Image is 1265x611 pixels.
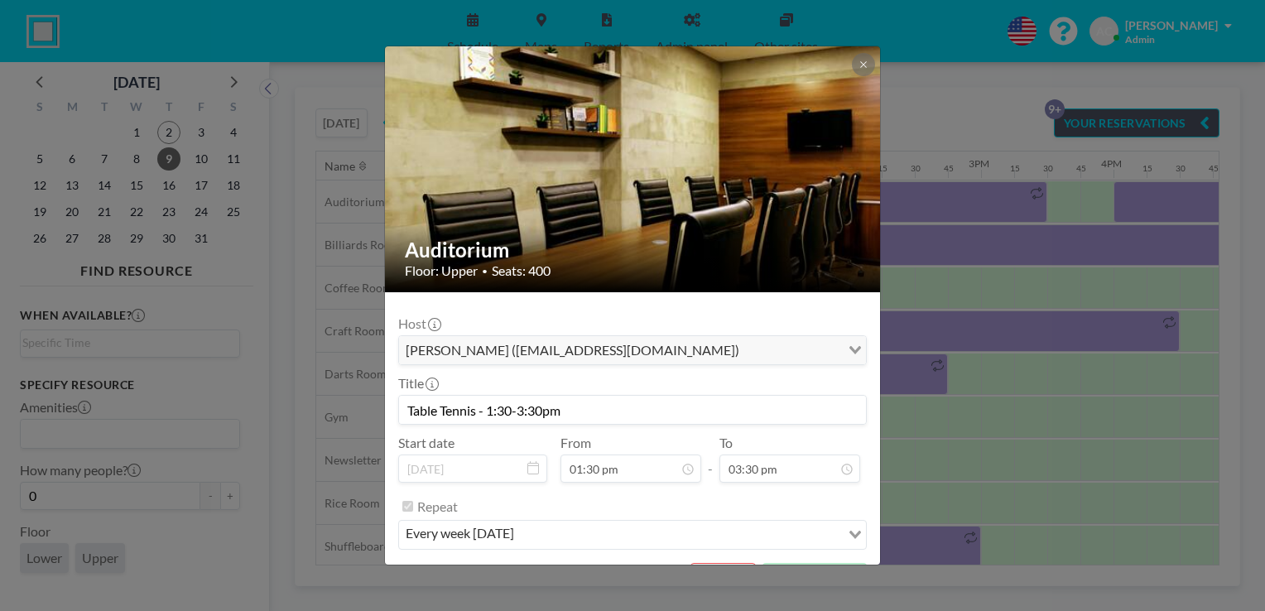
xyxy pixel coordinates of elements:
[385,4,882,335] img: 537.jpg
[417,498,458,515] label: Repeat
[399,336,866,364] div: Search for option
[398,375,437,392] label: Title
[405,262,478,279] span: Floor: Upper
[519,524,839,546] input: Search for option
[719,435,733,451] label: To
[398,315,440,332] label: Host
[482,265,488,277] span: •
[399,521,866,549] div: Search for option
[690,563,756,592] button: REMOVE
[560,435,591,451] label: From
[399,396,866,424] input: (No title)
[405,238,862,262] h2: Auditorium
[708,440,713,477] span: -
[402,339,743,361] span: [PERSON_NAME] ([EMAIL_ADDRESS][DOMAIN_NAME])
[762,563,867,592] button: SAVE CHANGES
[402,524,517,546] span: every week [DATE]
[744,339,839,361] input: Search for option
[492,262,551,279] span: Seats: 400
[398,435,455,451] label: Start date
